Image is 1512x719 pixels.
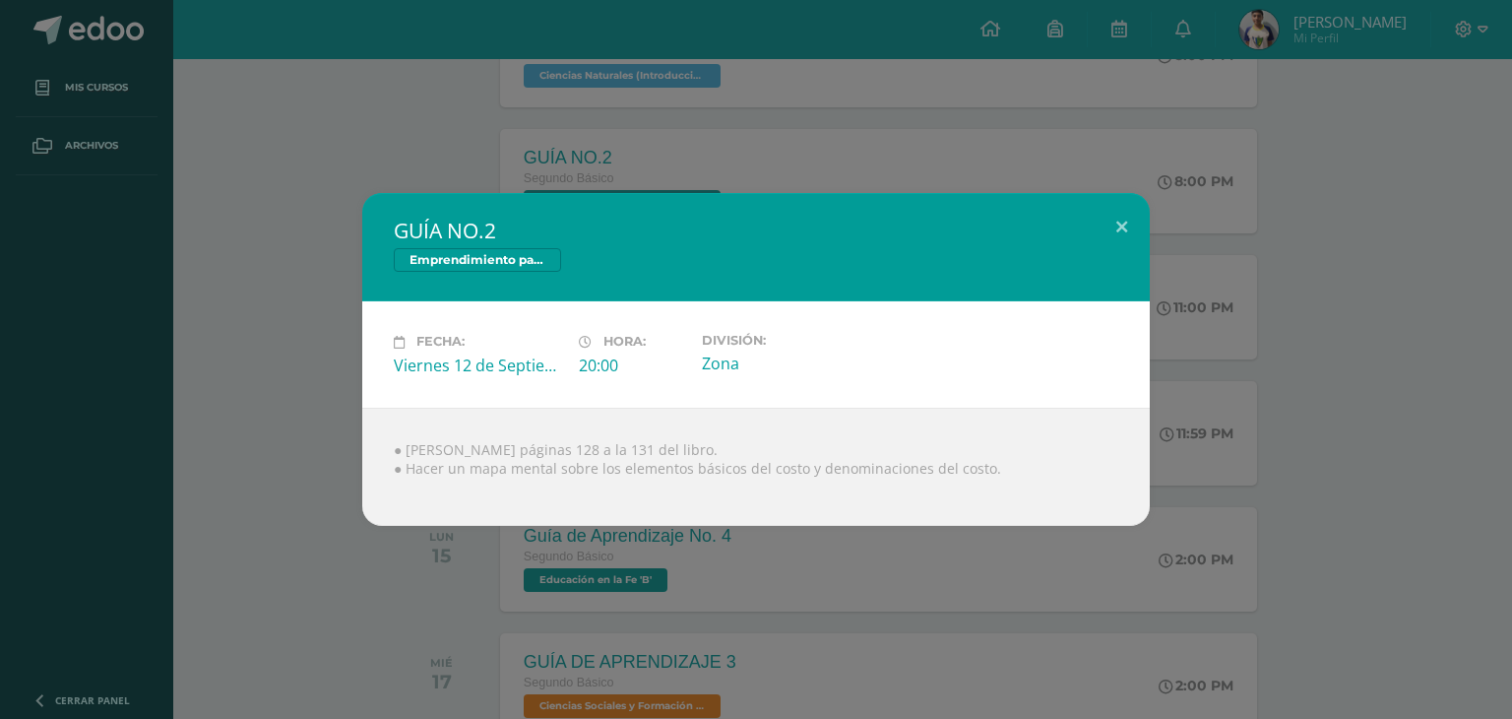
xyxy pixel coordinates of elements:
div: Viernes 12 de Septiembre [394,355,563,376]
div: ● [PERSON_NAME] páginas 128 a la 131 del libro. ● Hacer un mapa mental sobre los elementos básico... [362,408,1150,526]
span: Hora: [603,335,646,350]
button: Close (Esc) [1094,193,1150,260]
div: Zona [702,353,871,374]
div: 20:00 [579,355,686,376]
span: Fecha: [416,335,465,350]
span: Emprendimiento para la Productividad [394,248,561,272]
h2: GUÍA NO.2 [394,217,1118,244]
label: División: [702,333,871,348]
